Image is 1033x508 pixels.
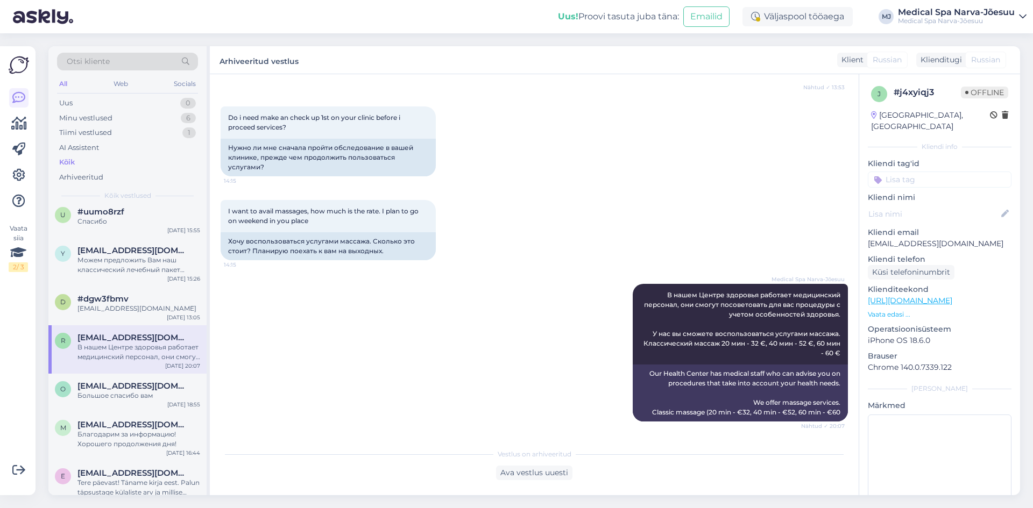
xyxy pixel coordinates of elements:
span: Offline [961,87,1008,98]
span: 14:15 [224,261,264,269]
div: Väljaspool tööaega [742,7,853,26]
span: Russian [971,54,1000,66]
span: e [61,472,65,480]
div: Klienditugi [916,54,962,66]
div: # j4xyiqj3 [894,86,961,99]
div: [GEOGRAPHIC_DATA], [GEOGRAPHIC_DATA] [871,110,990,132]
div: Küsi telefoninumbrit [868,265,954,280]
div: Kõik [59,157,75,168]
span: Medical Spa Narva-Jõesuu [772,275,845,283]
span: 14:15 [224,177,264,185]
b: Uus! [558,11,578,22]
span: Nähtud ✓ 20:07 [801,422,845,430]
div: Medical Spa Narva-Jõesuu [898,17,1015,25]
a: Medical Spa Narva-JõesuuMedical Spa Narva-Jõesuu [898,8,1027,25]
div: Спасибо [77,217,200,226]
span: mopsik73.vl@gmail.com [77,420,189,430]
span: #dgw3fbmv [77,294,129,304]
div: Minu vestlused [59,113,112,124]
div: All [57,77,69,91]
input: Lisa tag [868,171,1011,188]
p: [EMAIL_ADDRESS][DOMAIN_NAME] [868,238,1011,249]
span: elle.reinhold1954@gmail.com [77,468,189,478]
p: Kliendi nimi [868,192,1011,203]
span: m [60,424,66,432]
span: Otsi kliente [67,56,110,67]
img: Askly Logo [9,55,29,75]
p: Märkmed [868,400,1011,411]
div: [DATE] 15:55 [167,226,200,234]
p: Brauser [868,350,1011,362]
span: y [61,249,65,257]
span: o [60,385,66,393]
div: Ava vestlus uuesti [496,466,572,480]
span: j [878,90,881,98]
span: yana_gribovich@mail.ru [77,246,189,255]
div: 6 [181,113,196,124]
div: [DATE] 20:07 [165,362,200,370]
p: Chrome 140.0.7339.122 [868,362,1011,373]
div: Web [111,77,130,91]
div: [DATE] 16:44 [166,449,200,457]
div: [DATE] 13:05 [167,313,200,321]
span: В нашем Центре здоровья работает медицинский персонал, они смогут посоветовать для вас процедуры ... [643,291,842,357]
div: Klient [837,54,864,66]
div: Можем предложить Вам наш классический лечебный пакет "Скажи Здоровью Да!" [URL][DOMAIN_NAME] На п... [77,255,200,275]
div: Большое спасибо вам [77,391,200,400]
div: Proovi tasuta juba täna: [558,10,679,23]
span: Nähtud ✓ 13:53 [803,83,845,91]
div: MJ [879,9,894,24]
span: Russian [873,54,902,66]
p: Kliendi email [868,227,1011,238]
div: Kliendi info [868,142,1011,152]
div: Хочу воспользоваться услугами массажа. Сколько это стоит? Планирую поехать к вам на выходных. [221,232,436,260]
div: [DATE] 18:55 [167,400,200,409]
div: Нужно ли мне сначала пройти обследование в вашей клинике, прежде чем продолжить пользоваться услу... [221,139,436,176]
span: d [60,298,66,306]
div: Socials [172,77,198,91]
div: [DATE] 15:26 [167,275,200,283]
span: robertjude24@gmail.com [77,333,189,342]
p: Operatsioonisüsteem [868,324,1011,335]
span: I want to avail massages, how much is the rate. I plan to go on weekend in you place [228,207,420,225]
div: [EMAIL_ADDRESS][DOMAIN_NAME] [77,304,200,313]
div: Благодарим за информацию! Хорошего продолжения дня! [77,430,200,449]
div: Our Health Center has medical staff who can advise you on procedures that take into account your ... [633,364,848,421]
div: Vaata siia [9,224,28,272]
div: В нашем Центре здоровья работает медицинский персонал, они смогут посоветовать для вас процедуры ... [77,342,200,362]
span: r [61,337,66,345]
div: Uus [59,98,73,109]
div: 1 [182,127,196,138]
p: Kliendi tag'id [868,158,1011,169]
div: Medical Spa Narva-Jõesuu [898,8,1015,17]
div: Arhiveeritud [59,172,103,183]
p: Klienditeekond [868,284,1011,295]
span: ots2013@msil.ru [77,381,189,391]
span: Do i need make an check up 1st on your clinic before i proceed services? [228,113,402,131]
p: Kliendi telefon [868,254,1011,265]
div: 0 [180,98,196,109]
div: [PERSON_NAME] [868,384,1011,393]
span: Kõik vestlused [104,191,151,201]
button: Emailid [683,6,730,27]
p: Vaata edasi ... [868,310,1011,319]
div: 2 / 3 [9,262,28,272]
label: Arhiveeritud vestlus [220,53,299,67]
div: AI Assistent [59,142,99,153]
a: [URL][DOMAIN_NAME] [868,296,952,305]
span: #uumo8rzf [77,207,124,217]
p: iPhone OS 18.6.0 [868,335,1011,346]
span: Vestlus on arhiveeritud [498,449,571,459]
div: Tiimi vestlused [59,127,112,138]
div: Tere päevast! Täname kirja eest. Palun täpsustage külaliste arv ja millise programmi alusel plaan... [77,478,200,497]
input: Lisa nimi [868,208,999,220]
span: u [60,211,66,219]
